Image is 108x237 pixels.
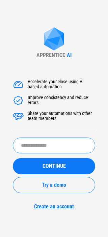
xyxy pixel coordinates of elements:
img: Accelerate [13,111,24,122]
div: Accelerate your close using AI based automation [28,79,95,90]
span: CONTINUE [43,164,66,169]
span: Try a demo [42,182,66,188]
div: Share your automations with other team members [28,111,95,122]
div: AI [67,52,72,58]
a: Create an account [13,203,95,210]
img: Accelerate [13,95,24,106]
div: Improve consistency and reduce errors [28,95,95,106]
button: Try a demo [13,177,95,193]
img: Accelerate [13,79,24,90]
div: APPRENTICE [36,52,65,58]
img: Apprentice AI [40,27,67,52]
button: CONTINUE [13,158,95,174]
